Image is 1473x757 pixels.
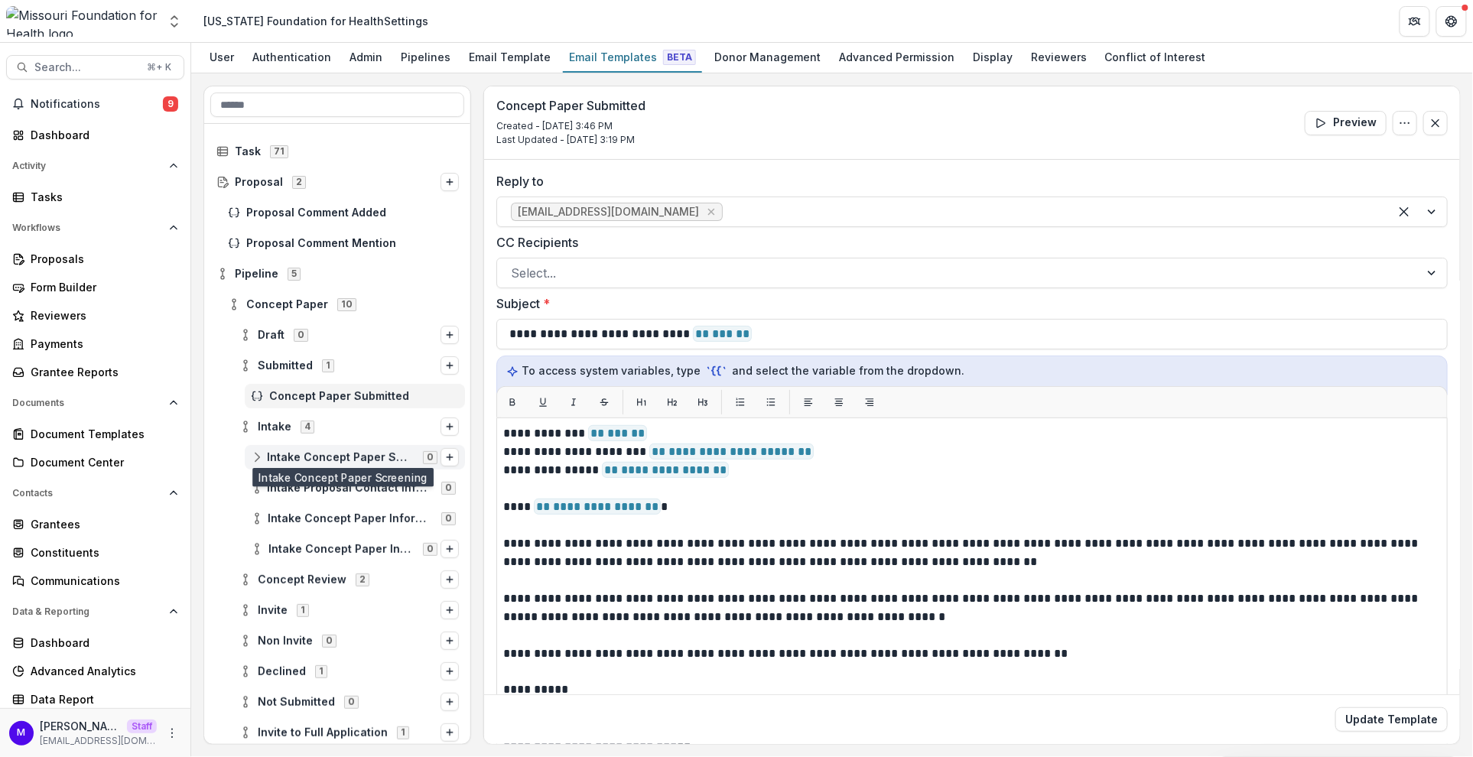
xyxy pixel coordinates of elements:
[31,279,172,295] div: Form Builder
[691,390,715,414] button: H3
[337,298,356,310] span: 10
[245,476,465,500] div: Intake Proposal Contact Information0
[6,55,184,80] button: Search...
[31,251,172,267] div: Proposals
[144,59,174,76] div: ⌘ + K
[315,665,327,677] span: 1
[496,294,1439,313] label: Subject
[31,307,172,323] div: Reviewers
[6,122,184,148] a: Dashboard
[1423,111,1448,135] button: Close
[6,6,158,37] img: Missouri Foundation for Health logo
[322,359,334,372] span: 1
[233,659,465,684] div: Declined1Options
[31,544,172,560] div: Constituents
[441,326,459,344] button: Options
[6,481,184,505] button: Open Contacts
[258,359,313,372] span: Submitted
[258,329,285,342] span: Draft
[441,540,459,558] button: Options
[203,43,240,73] a: User
[222,231,465,255] div: Proposal Comment Mention
[463,46,557,68] div: Email Template
[496,119,645,133] p: Created - [DATE] 3:46 PM
[235,176,283,189] span: Proposal
[708,46,827,68] div: Donor Management
[222,200,465,225] div: Proposal Comment Added
[833,43,961,73] a: Advanced Permission
[1393,111,1417,135] button: Options
[1335,707,1448,732] button: Update Template
[235,268,278,281] span: Pipeline
[663,50,696,65] span: Beta
[233,567,465,592] div: Concept Review2Options
[12,488,163,499] span: Contacts
[292,176,306,188] span: 2
[1025,46,1093,68] div: Reviewers
[441,417,459,436] button: Options
[246,237,459,250] span: Proposal Comment Mention
[258,696,335,709] span: Not Submitted
[796,390,821,414] button: Align left
[496,233,1439,252] label: CC Recipients
[441,448,459,466] button: Options
[441,662,459,681] button: Options
[592,390,616,414] button: Strikethrough
[463,43,557,73] a: Email Template
[268,512,432,525] span: Intake Concept Paper Information
[967,43,1019,73] a: Display
[629,390,654,414] button: H1
[441,693,459,711] button: Options
[6,246,184,271] a: Proposals
[1099,43,1212,73] a: Conflict of Interest
[233,323,465,347] div: Draft0Options
[1099,46,1212,68] div: Conflict of Interest
[1025,43,1093,73] a: Reviewers
[258,635,313,648] span: Non Invite
[34,61,138,74] span: Search...
[397,726,409,739] span: 1
[561,390,586,414] button: Italic
[6,391,184,415] button: Open Documents
[31,691,172,707] div: Data Report
[246,206,459,219] span: Proposal Comment Added
[31,336,172,352] div: Payments
[708,43,827,73] a: Donor Management
[6,658,184,684] a: Advanced Analytics
[441,632,459,650] button: Options
[31,635,172,651] div: Dashboard
[759,390,783,414] button: List
[210,139,465,164] div: Task71
[500,390,525,414] button: Bold
[6,421,184,447] a: Document Templates
[518,206,699,219] span: [EMAIL_ADDRESS][DOMAIN_NAME]
[441,356,459,375] button: Options
[6,540,184,565] a: Constituents
[164,6,185,37] button: Open entity switcher
[563,43,702,73] a: Email Templates Beta
[423,451,437,463] span: 0
[233,720,465,745] div: Invite to Full Application1Options
[163,96,178,112] span: 9
[31,663,172,679] div: Advanced Analytics
[31,426,172,442] div: Document Templates
[857,390,882,414] button: Align right
[31,364,172,380] div: Grantee Reports
[294,329,308,341] span: 0
[506,362,1438,379] p: To access system variables, type and select the variable from the dropdown.
[258,573,346,586] span: Concept Review
[301,421,314,433] span: 4
[6,92,184,116] button: Notifications9
[6,154,184,178] button: Open Activity
[233,353,465,378] div: Submitted1Options
[31,516,172,532] div: Grantees
[6,630,184,655] a: Dashboard
[258,726,388,739] span: Invite to Full Application
[246,43,337,73] a: Authentication
[40,734,157,748] p: [EMAIL_ADDRESS][DOMAIN_NAME]
[210,262,465,286] div: Pipeline5
[441,570,459,589] button: Options
[12,398,163,408] span: Documents
[1392,200,1416,224] div: Clear selected options
[233,414,465,439] div: Intake4Options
